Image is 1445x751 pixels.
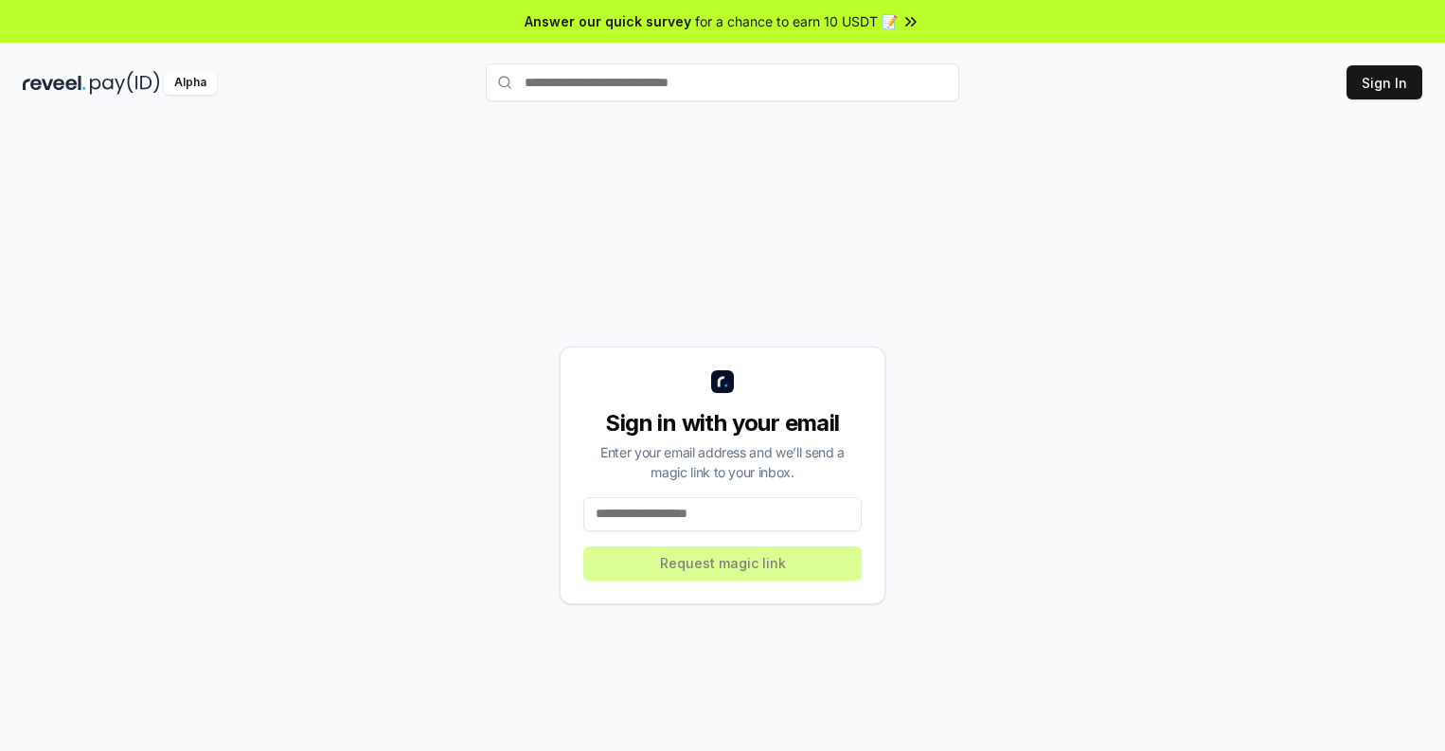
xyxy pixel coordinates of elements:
[525,11,691,31] span: Answer our quick survey
[1347,65,1422,99] button: Sign In
[90,71,160,95] img: pay_id
[695,11,898,31] span: for a chance to earn 10 USDT 📝
[164,71,217,95] div: Alpha
[711,370,734,393] img: logo_small
[583,408,862,438] div: Sign in with your email
[583,442,862,482] div: Enter your email address and we’ll send a magic link to your inbox.
[23,71,86,95] img: reveel_dark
